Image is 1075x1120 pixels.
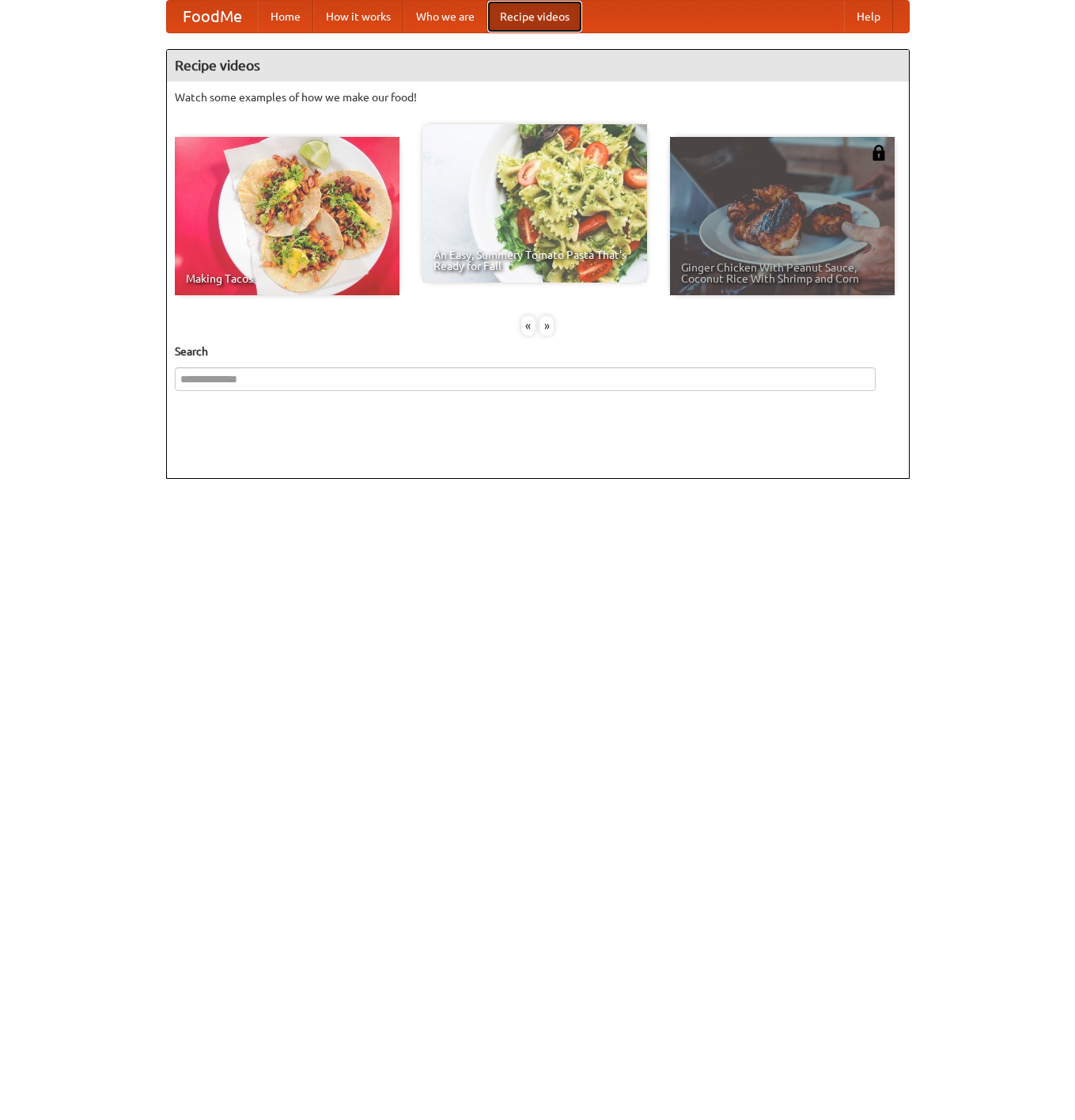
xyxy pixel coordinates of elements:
a: Help [844,1,893,32]
div: « [521,316,536,336]
a: Making Tacos [175,137,399,295]
a: Home [258,1,313,32]
span: An Easy, Summery Tomato Pasta That's Ready for Fall [433,249,636,271]
h5: Search [175,344,901,359]
h4: Recipe videos [167,50,909,82]
a: Who we are [403,1,487,32]
span: Making Tacos [186,273,388,284]
p: Watch some examples of how we make our food! [175,89,901,105]
img: 483408.png [871,145,887,161]
div: » [539,316,554,336]
a: FoodMe [167,1,258,32]
a: Recipe videos [487,1,582,32]
a: How it works [313,1,403,32]
a: An Easy, Summery Tomato Pasta That's Ready for Fall [422,124,647,283]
